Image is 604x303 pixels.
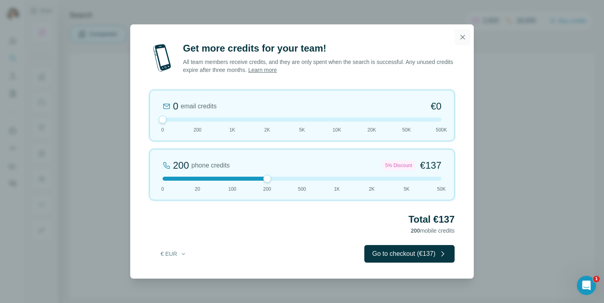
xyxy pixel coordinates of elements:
[402,126,411,134] span: 50K
[420,159,441,172] span: €137
[437,185,445,193] span: 50K
[173,159,189,172] div: 200
[264,126,270,134] span: 2K
[183,58,455,74] p: All team members receive credits, and they are only spent when the search is successful. Any unus...
[298,185,306,193] span: 500
[161,126,164,134] span: 0
[364,245,455,263] button: Go to checkout (€137)
[229,126,235,134] span: 1K
[333,126,341,134] span: 10K
[411,227,420,234] span: 200
[173,100,178,113] div: 0
[248,67,277,73] a: Learn more
[149,213,455,226] h2: Total €137
[193,126,201,134] span: 200
[403,185,409,193] span: 5K
[161,185,164,193] span: 0
[436,126,447,134] span: 500K
[299,126,305,134] span: 5K
[383,161,414,170] div: 5% Discount
[411,227,455,234] span: mobile credits
[195,185,200,193] span: 20
[334,185,340,193] span: 1K
[593,276,600,282] span: 1
[577,276,596,295] iframe: Intercom live chat
[191,161,230,170] span: phone credits
[431,100,441,113] span: €0
[149,42,175,74] img: mobile-phone
[369,185,375,193] span: 2K
[263,185,271,193] span: 200
[228,185,236,193] span: 100
[368,126,376,134] span: 20K
[155,247,192,261] button: € EUR
[181,102,217,111] span: email credits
